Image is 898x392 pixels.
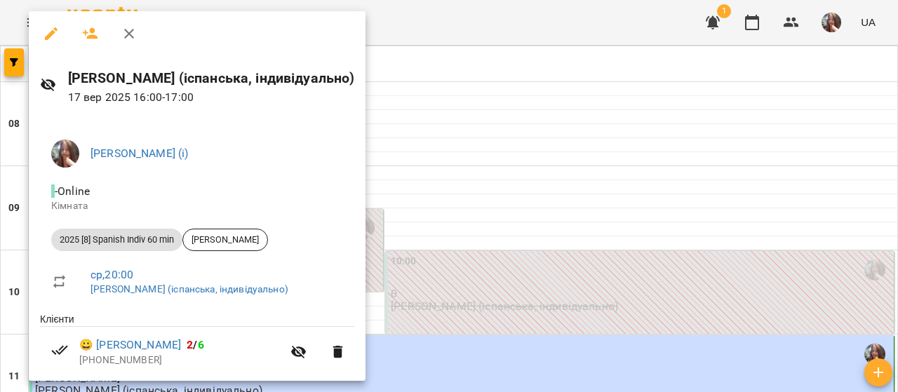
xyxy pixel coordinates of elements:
p: [PHONE_NUMBER] [79,353,282,367]
p: Кімната [51,199,343,213]
div: [PERSON_NAME] [182,229,268,251]
span: [PERSON_NAME] [183,234,267,246]
span: 2 [187,338,193,351]
img: 0ee1f4be303f1316836009b6ba17c5c5.jpeg [51,140,79,168]
a: 😀 [PERSON_NAME] [79,337,181,353]
a: [PERSON_NAME] (і) [91,147,189,160]
a: [PERSON_NAME] (іспанська, індивідуально) [91,283,288,295]
a: ср , 20:00 [91,268,133,281]
span: 6 [198,338,204,351]
b: / [187,338,203,351]
span: 2025 [8] Spanish Indiv 60 min [51,234,182,246]
span: - Online [51,184,93,198]
ul: Клієнти [40,312,354,382]
svg: Візит сплачено [51,342,68,358]
p: 17 вер 2025 16:00 - 17:00 [68,89,355,106]
h6: [PERSON_NAME] (іспанська, індивідуально) [68,67,355,89]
